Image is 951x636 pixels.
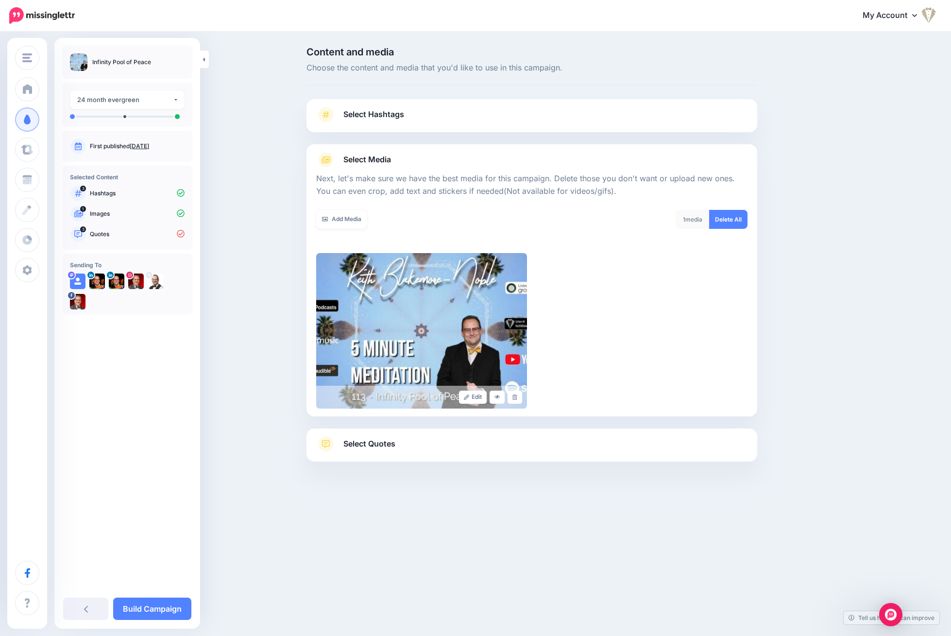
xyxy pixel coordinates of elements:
li: A post will be sent on day 4 [70,114,75,119]
span: 1 [80,206,86,212]
img: 307420560_3213910148925171_8110774413433011461_n-bsa138836.jpg [128,274,144,289]
p: First published [90,142,185,151]
p: Infinity Pool of Peace [92,57,151,67]
a: Select Hashtags [316,107,747,132]
img: 2639edfe56fde897c87a6f1d8a315073_thumb.jpg [70,53,87,71]
img: 2639edfe56fde897c87a6f1d8a315073_large.jpg [316,253,527,409]
p: Hashtags [90,189,185,198]
img: user_default_image.png [70,274,85,289]
div: Select Media [316,168,747,409]
span: Choose the content and media that you'd like to use in this campaign. [306,62,757,74]
span: Content and media [306,47,757,57]
h4: Sending To [70,261,185,269]
img: ACg8ocJwVoX-yAG7u1RTniRa5JLPVRJbYNwsLo2a8TG1s4kNZQs96-c-80236.png [148,274,163,289]
p: Images [90,209,185,218]
span: 1 [683,216,685,223]
li: A post will be sent on day 728 [175,114,180,119]
img: 1718233506579-80238.png [109,274,124,289]
img: menu.png [22,53,32,62]
img: 1718233506579-80238.png [89,274,105,289]
span: Select Hashtags [343,108,404,121]
a: Add Media [316,210,367,229]
img: 275428711_377541357708116_1637936994233307243_n-bsa138835.jpg [70,294,85,309]
a: My Account [853,4,936,28]
a: Edit [459,391,487,404]
div: media [676,210,710,229]
a: Select Quotes [316,436,747,462]
h4: Selected Content [70,173,185,181]
img: Missinglettr [9,7,75,24]
a: Tell us how we can improve [844,611,939,624]
li: A post will be sent on day 360 [123,115,126,118]
p: Next, let's make sure we have the best media for this campaign. Delete those you don't want or up... [316,172,747,198]
p: Quotes [90,230,185,239]
span: 3 [80,186,86,191]
a: Select Media [316,152,747,168]
a: [DATE] [130,142,149,150]
span: 3 [80,226,86,232]
div: 24 month evergreen [77,94,173,105]
span: Select Quotes [343,437,395,450]
a: Delete All [709,210,747,229]
div: Open Intercom Messenger [879,603,902,626]
button: 24 month evergreen [70,90,185,109]
span: Select Media [343,153,391,166]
